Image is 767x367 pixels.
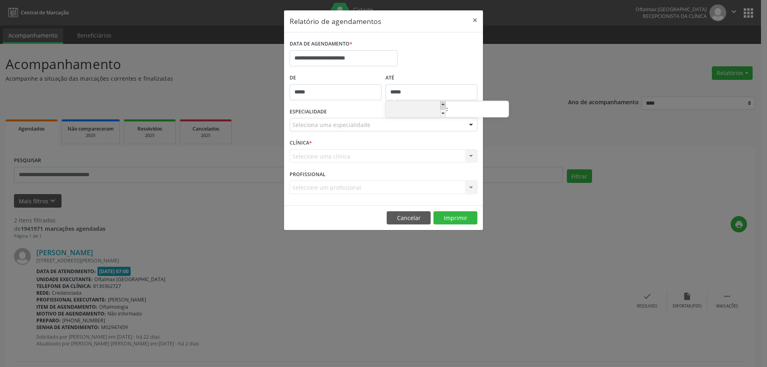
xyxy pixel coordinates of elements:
[292,121,370,129] span: Seleciona uma especialidade
[290,137,312,149] label: CLÍNICA
[448,102,509,118] input: Minute
[290,38,352,50] label: DATA DE AGENDAMENTO
[290,16,381,26] h5: Relatório de agendamentos
[385,102,446,118] input: Hour
[467,10,483,30] button: Close
[385,72,477,84] label: ATÉ
[387,211,431,225] button: Cancelar
[433,211,477,225] button: Imprimir
[290,106,327,118] label: ESPECIALIDADE
[446,101,448,117] span: :
[290,72,382,84] label: De
[290,168,326,181] label: PROFISSIONAL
